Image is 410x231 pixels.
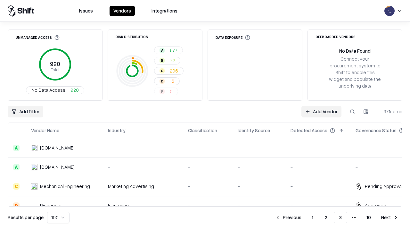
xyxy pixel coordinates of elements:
div: A [13,145,20,151]
span: 920 [70,87,79,93]
button: No Data Access920 [26,86,84,94]
button: B72 [154,57,180,64]
div: [DOMAIN_NAME] [40,164,75,170]
img: automat-it.com [31,145,37,151]
img: madisonlogic.com [31,164,37,170]
div: - [238,202,280,209]
div: Approved [365,202,386,209]
button: Issues [75,6,97,16]
tspan: Total [51,67,59,72]
div: - [238,164,280,170]
div: Pineapple [40,202,61,209]
button: 3 [334,212,347,223]
div: - [188,183,227,190]
button: D16 [154,77,180,85]
div: D [160,79,165,84]
button: Add Filter [8,106,43,117]
img: Mechanical Engineering World [31,183,37,190]
div: C [13,183,20,190]
button: Vendors [110,6,135,16]
div: Classification [188,127,217,134]
tspan: 920 [50,60,60,67]
button: Integrations [148,6,181,16]
div: - [291,144,345,151]
div: - [108,144,178,151]
div: A [160,48,165,53]
div: Mechanical Engineering World [40,183,98,190]
div: - [188,202,227,209]
div: Connect your procurement system to Shift to enable this widget and populate the underlying data [328,56,381,90]
button: 1 [307,212,318,223]
div: Insurance [108,202,178,209]
div: C [160,68,165,73]
div: - [108,164,178,170]
div: Detected Access [291,127,327,134]
span: No Data Access [31,87,65,93]
div: - [291,164,345,170]
div: Offboarded Vendors [316,35,356,38]
div: Pending Approval [365,183,403,190]
button: Next [377,212,402,223]
div: [DOMAIN_NAME] [40,144,75,151]
button: C206 [154,67,184,75]
div: Governance Status [356,127,397,134]
div: 971 items [377,108,402,115]
div: - [238,183,280,190]
div: Data Exposure [216,35,250,40]
div: - [291,202,345,209]
button: A677 [154,47,183,54]
div: Marketing Advertising [108,183,178,190]
span: 16 [170,78,174,84]
button: 2 [320,212,332,223]
div: No Data Found [339,47,371,54]
div: Unmanaged Access [16,35,60,40]
a: Add Vendor [301,106,341,117]
span: 206 [170,67,178,74]
p: Results per page: [8,214,45,221]
div: Identity Source [238,127,270,134]
div: Industry [108,127,126,134]
div: - [291,183,345,190]
div: - [188,144,227,151]
div: A [13,164,20,170]
button: 10 [361,212,376,223]
div: Vendor Name [31,127,59,134]
div: B [160,58,165,63]
span: 677 [170,47,177,54]
nav: pagination [271,212,402,223]
div: - [188,164,227,170]
div: - [238,144,280,151]
span: 72 [170,57,175,64]
div: D [13,202,20,209]
div: Risk Distribution [116,35,148,38]
button: Previous [271,212,305,223]
img: Pineapple [31,202,37,209]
